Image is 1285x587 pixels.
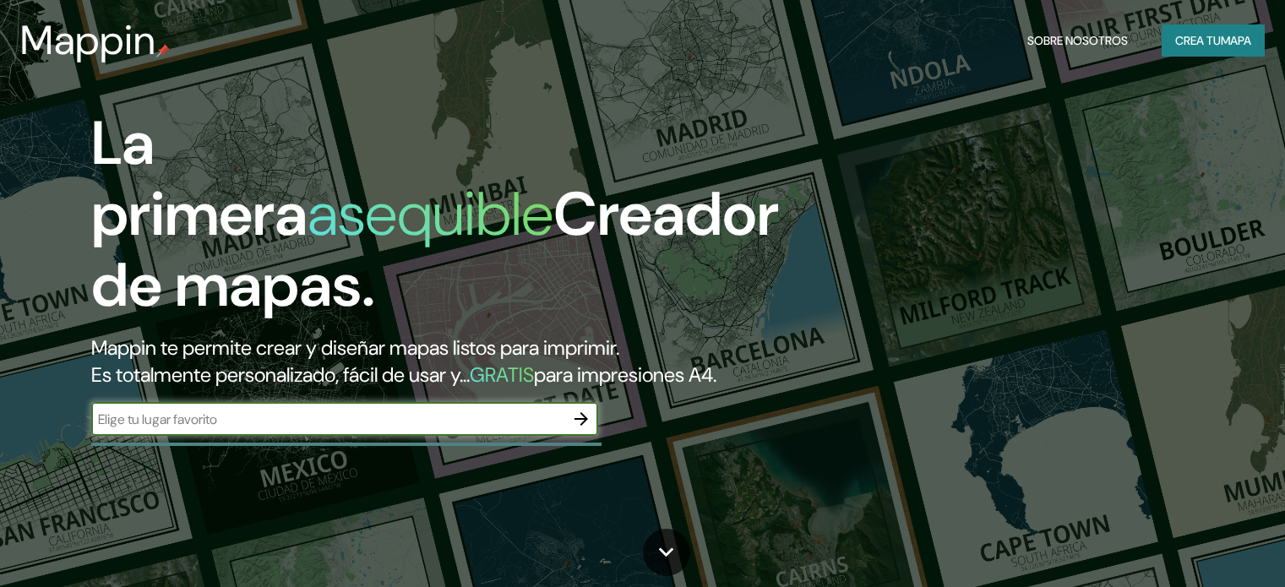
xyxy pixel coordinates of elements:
font: asequible [308,175,553,253]
font: Sobre nosotros [1027,33,1128,48]
img: pin de mapeo [156,44,170,57]
font: Es totalmente personalizado, fácil de usar y... [91,361,470,388]
font: Crea tu [1175,33,1221,48]
font: mapa [1221,33,1251,48]
input: Elige tu lugar favorito [91,410,564,429]
font: Mappin te permite crear y diseñar mapas listos para imprimir. [91,334,619,361]
font: para impresiones A4. [534,361,716,388]
font: Mappin [20,14,156,67]
font: GRATIS [470,361,534,388]
button: Crea tumapa [1162,24,1265,57]
font: Creador de mapas. [91,175,779,324]
button: Sobre nosotros [1021,24,1135,57]
font: La primera [91,104,308,253]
